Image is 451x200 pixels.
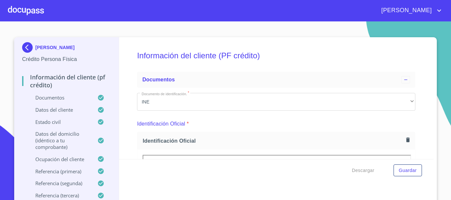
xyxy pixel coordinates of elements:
p: [PERSON_NAME] [35,45,75,50]
p: Referencia (tercera) [22,192,97,199]
span: Identificación Oficial [143,137,403,144]
p: Ocupación del Cliente [22,156,97,162]
span: Documentos [142,77,175,82]
button: account of current user [376,5,443,16]
p: Documentos [22,94,97,101]
p: Crédito Persona Física [22,55,111,63]
h5: Información del cliente (PF crédito) [137,42,415,69]
button: Guardar [394,164,422,177]
p: Datos del domicilio (idéntico a tu comprobante) [22,130,97,150]
div: INE [137,93,415,111]
p: Identificación Oficial [137,120,185,128]
span: Guardar [399,166,417,175]
p: Datos del cliente [22,106,97,113]
div: Documentos [137,72,415,88]
img: Docupass spot blue [22,42,35,53]
p: Estado Civil [22,119,97,125]
span: Descargar [352,166,374,175]
p: Referencia (primera) [22,168,97,175]
div: [PERSON_NAME] [22,42,111,55]
p: Referencia (segunda) [22,180,97,186]
button: Descargar [349,164,377,177]
span: [PERSON_NAME] [376,5,435,16]
p: Información del cliente (PF crédito) [22,73,111,89]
